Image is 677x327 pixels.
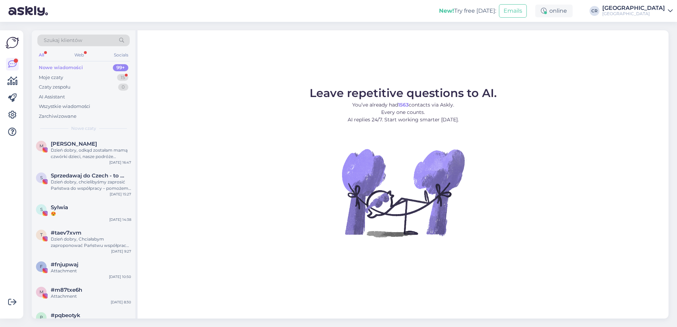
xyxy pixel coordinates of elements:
[40,315,43,320] span: p
[109,160,131,165] div: [DATE] 16:47
[109,217,131,222] div: [DATE] 14:38
[39,84,71,91] div: Czaty zespołu
[51,141,97,147] span: Monika Kowalewska
[109,274,131,279] div: [DATE] 10:50
[398,102,409,108] b: 1563
[40,264,43,269] span: f
[51,179,131,192] div: Dzień dobry, chcielibyśmy zaprosić Państwa do współpracy – pomożemy dotrzeć do czeskich i [DEMOGR...
[602,5,673,17] a: [GEOGRAPHIC_DATA][GEOGRAPHIC_DATA]
[310,101,497,123] p: You’ve already had contacts via Askly. Every one counts. AI replies 24/7. Start working smarter [...
[71,125,96,132] span: Nowe czaty
[51,230,81,236] span: #taev7xvm
[439,7,454,14] b: New!
[535,5,573,17] div: online
[37,50,45,60] div: All
[111,249,131,254] div: [DATE] 9:27
[40,207,43,212] span: S
[51,236,131,249] div: Dzień dobry, Chciałabym zaproponować Państwu współpracę. Jestem blogerką z [GEOGRAPHIC_DATA] rozp...
[51,261,78,268] span: #fnjupwaj
[602,5,665,11] div: [GEOGRAPHIC_DATA]
[6,36,19,49] img: Askly Logo
[340,129,466,256] img: No Chat active
[118,84,128,91] div: 0
[39,289,43,295] span: m
[439,7,496,15] div: Try free [DATE]:
[51,293,131,299] div: Attachment
[590,6,599,16] div: CR
[40,175,43,180] span: S
[51,312,80,319] span: #pqbeotyk
[111,299,131,305] div: [DATE] 8:30
[51,287,82,293] span: #m87txe6h
[51,204,68,211] span: Sylwia
[499,4,527,18] button: Emails
[51,172,124,179] span: Sprzedawaj do Czech - to proste!
[39,64,83,71] div: Nowe wiadomości
[117,74,128,81] div: 15
[51,211,131,217] div: 😍
[39,93,65,101] div: AI Assistant
[310,86,497,100] span: Leave repetitive questions to AI.
[110,192,131,197] div: [DATE] 15:27
[51,268,131,274] div: Attachment
[39,143,43,149] span: M
[73,50,85,60] div: Web
[602,11,665,17] div: [GEOGRAPHIC_DATA]
[39,74,63,81] div: Moje czaty
[44,37,82,44] span: Szukaj klientów
[39,103,90,110] div: Wszystkie wiadomości
[113,64,128,71] div: 99+
[112,50,130,60] div: Socials
[39,113,77,120] div: Zarchiwizowane
[51,147,131,160] div: Dzień dobry, odkąd zostałam mamą czwórki dzieci, nasze podróże wyglądają zupełnie inaczej. Zaczęł...
[40,232,43,237] span: t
